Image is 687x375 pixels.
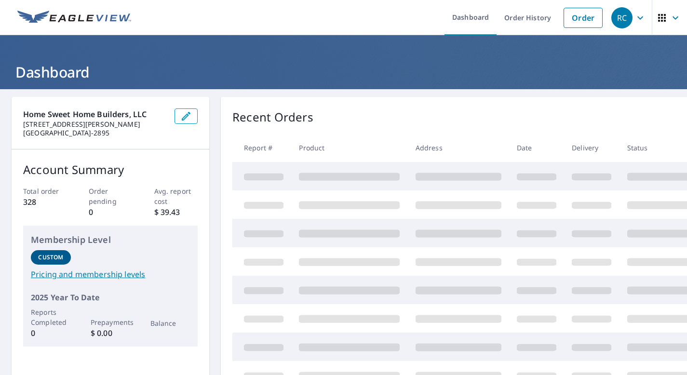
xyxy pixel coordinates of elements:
[408,134,509,162] th: Address
[564,134,619,162] th: Delivery
[154,186,198,206] p: Avg. report cost
[38,253,63,262] p: Custom
[89,206,133,218] p: 0
[23,129,167,137] p: [GEOGRAPHIC_DATA]-2895
[12,62,675,82] h1: Dashboard
[154,206,198,218] p: $ 39.43
[23,108,167,120] p: Home Sweet Home Builders, LLC
[89,186,133,206] p: Order pending
[31,268,190,280] a: Pricing and membership levels
[23,196,67,208] p: 328
[232,134,291,162] th: Report #
[509,134,564,162] th: Date
[91,317,131,327] p: Prepayments
[31,307,71,327] p: Reports Completed
[17,11,131,25] img: EV Logo
[31,327,71,339] p: 0
[31,233,190,246] p: Membership Level
[31,292,190,303] p: 2025 Year To Date
[150,318,190,328] p: Balance
[23,120,167,129] p: [STREET_ADDRESS][PERSON_NAME]
[23,161,198,178] p: Account Summary
[91,327,131,339] p: $ 0.00
[611,7,633,28] div: RC
[291,134,407,162] th: Product
[564,8,603,28] a: Order
[232,108,313,126] p: Recent Orders
[23,186,67,196] p: Total order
